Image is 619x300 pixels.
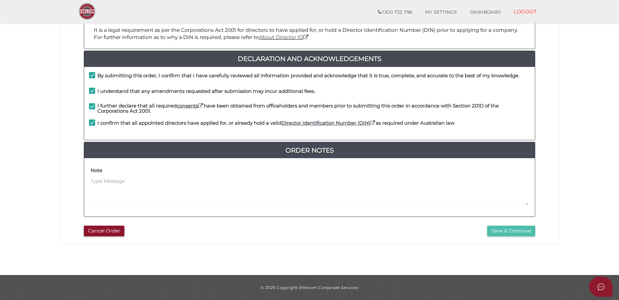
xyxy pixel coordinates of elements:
a: About Director ID [259,34,309,40]
a: DASHBOARD [463,6,508,19]
h4: By submitting this order, I confirm that I have carefully reviewed all information provided and a... [97,73,519,79]
a: consents [177,103,204,109]
h4: I confirm that all appointed directors have applied for, or already hold a valid as required unde... [97,120,455,126]
a: Declaration And Acknowledgements [84,54,535,64]
button: Cancel Order [84,226,124,236]
div: © 2025 Copyright Shelcom Corporate Services [66,285,553,290]
h4: Director ID [94,19,525,24]
h4: Note [91,168,102,173]
p: It is a legal requirement as per the Corporations Act 2001 for directors to have applied for, or ... [94,27,525,41]
h4: I understand that any amendments requested after submission may incur additional fees. [97,89,315,94]
h4: I further declare that all required have been obtained from officeholders and members prior to su... [97,103,530,114]
a: Order Notes [84,145,535,156]
button: Save & Continue [487,226,535,236]
a: MY SETTINGS [419,6,463,19]
button: Open asap [589,277,613,297]
a: 1300 722 796 [372,6,419,19]
a: Director Identification Number (DIN) [282,120,376,126]
a: LOGOUT [507,5,543,18]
